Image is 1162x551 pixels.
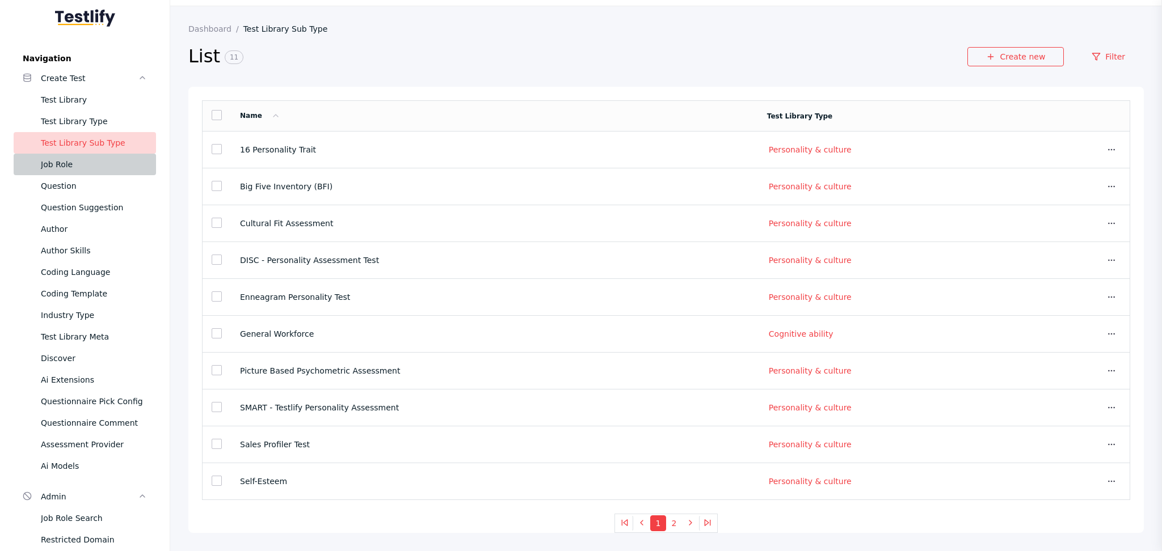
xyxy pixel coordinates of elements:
[188,45,967,69] h2: List
[14,218,156,240] a: Author
[767,329,835,339] a: Cognitive ability
[41,222,147,236] div: Author
[188,24,243,33] a: Dashboard
[240,182,749,191] section: Big Five Inventory (BFI)
[767,145,853,155] a: Personality & culture
[14,434,156,455] a: Assessment Provider
[666,515,682,531] button: 2
[767,255,853,265] a: Personality & culture
[41,265,147,279] div: Coding Language
[225,50,243,64] span: 11
[41,511,147,525] div: Job Role Search
[767,112,832,120] a: Test Library Type
[41,287,147,300] div: Coding Template
[41,201,147,214] div: Question Suggestion
[240,440,749,449] section: Sales Profiler Test
[14,54,156,63] label: Navigation
[14,529,156,550] a: Restricted Domain
[14,455,156,477] a: Ai Models
[14,507,156,529] a: Job Role Search
[14,369,156,391] a: Ai Extensions
[14,283,156,304] a: Coding Template
[14,89,156,111] a: Test Library
[1073,47,1144,66] a: Filter
[650,515,666,531] button: 1
[55,9,115,27] img: Testlify - Backoffice
[41,115,147,128] div: Test Library Type
[41,244,147,257] div: Author Skills
[767,218,853,228] a: Personality & culture
[14,240,156,261] a: Author Skills
[767,292,853,302] a: Personality & culture
[14,347,156,369] a: Discover
[41,373,147,387] div: Ai Extensions
[41,416,147,430] div: Questionnaire Comment
[41,179,147,193] div: Question
[14,304,156,326] a: Industry Type
[14,175,156,197] a: Question
[767,366,853,376] a: Personality & culture
[41,158,147,171] div: Job Role
[41,395,147,408] div: Questionnaire Pick Config
[767,181,853,192] a: Personality & culture
[41,93,147,107] div: Test Library
[41,533,147,546] div: Restricted Domain
[240,366,749,375] section: Picture Based Psychometric Assessment
[41,330,147,344] div: Test Library Meta
[14,261,156,283] a: Coding Language
[41,71,138,85] div: Create Test
[14,391,156,412] a: Questionnaire Pick Config
[240,256,749,265] section: DISC - Personality Assessment Test
[240,145,749,154] section: 16 Personality Trait
[41,438,147,451] div: Assessment Provider
[14,154,156,175] a: Job Role
[240,219,749,228] section: Cultural Fit Assessment
[243,24,337,33] a: Test Library Sub Type
[767,439,853,450] a: Personality & culture
[967,47,1064,66] a: Create new
[41,308,147,322] div: Industry Type
[240,477,749,486] section: Self-Esteem
[14,412,156,434] a: Questionnaire Comment
[41,490,138,503] div: Admin
[240,293,749,302] section: Enneagram Personality Test
[14,132,156,154] a: Test Library Sub Type
[41,459,147,473] div: Ai Models
[240,112,280,120] a: Name
[240,403,749,412] section: SMART - Testlify Personality Assessment
[240,329,749,338] section: General Workforce
[41,351,147,365] div: Discover
[41,136,147,150] div: Test Library Sub Type
[14,326,156,347] a: Test Library Meta
[767,402,853,413] a: Personality & culture
[14,197,156,218] a: Question Suggestion
[767,476,853,486] a: Personality & culture
[14,111,156,132] a: Test Library Type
